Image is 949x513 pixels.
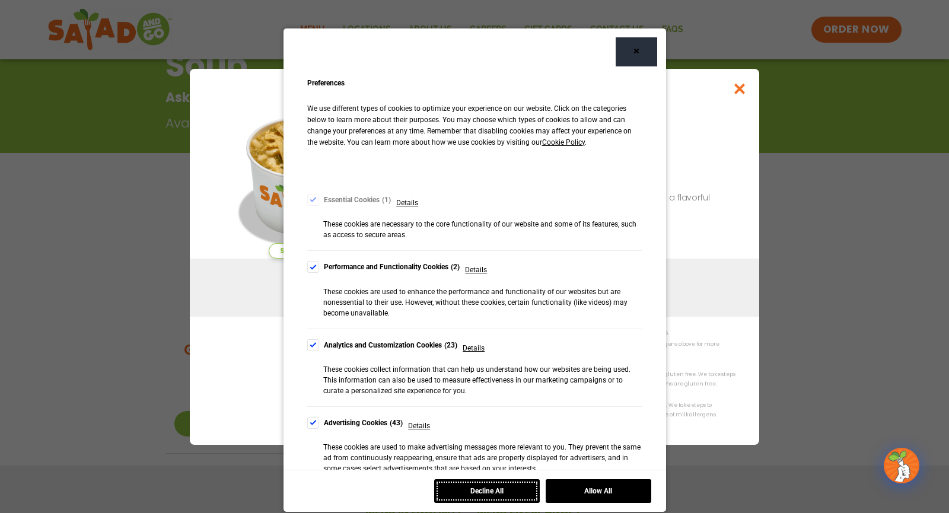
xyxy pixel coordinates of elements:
[616,37,657,66] button: Close
[307,103,642,166] p: We use different types of cookies to optimize your experience on our website. Click on the catego...
[284,28,666,512] div: Cookie Consent Preferences
[546,479,651,503] button: Allow All
[434,479,540,503] button: Decline All
[451,261,460,273] div: 2
[307,75,642,91] h2: Preferences
[396,197,418,209] span: Details
[324,417,403,429] div: Advertising Cookies
[408,420,430,432] span: Details
[382,194,391,206] div: 1
[323,219,642,240] div: These cookies are necessary to the core functionality of our website and some of its features, su...
[324,261,460,273] div: Performance and Functionality Cookies
[465,264,487,276] span: Details
[390,417,403,429] div: 43
[323,286,642,318] div: These cookies are used to enhance the performance and functionality of our websites but are nones...
[324,194,391,206] div: Essential Cookies
[323,364,642,396] div: These cookies collect information that can help us understand how our websites are being used. Th...
[463,342,485,354] span: Details
[323,442,642,474] div: These cookies are used to make advertising messages more relevant to you. They prevent the same a...
[542,138,585,146] span: Cookie Policy
[444,339,457,351] div: 23
[324,339,458,351] div: Analytics and Customization Cookies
